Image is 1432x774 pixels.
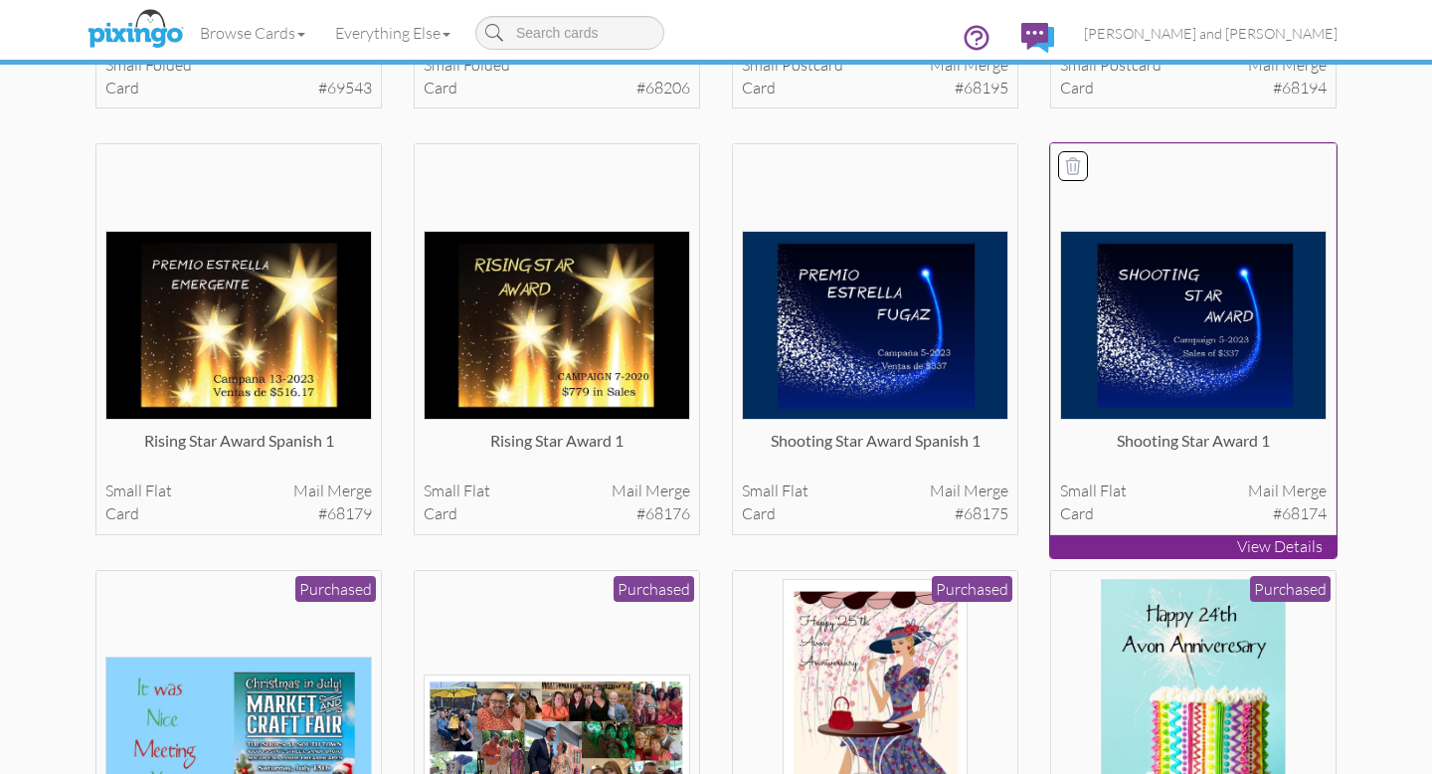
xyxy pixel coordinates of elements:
[475,16,664,50] input: Search cards
[742,231,1009,421] img: 121057-1-1726200097042-7f22cb90d7628502-qa.jpg
[318,77,372,99] span: #69543
[1060,77,1328,99] div: card
[105,231,373,421] img: 121061-1-1726200790219-c38e5551c7352ec6-qa.jpg
[105,481,142,500] span: small
[955,77,1008,99] span: #68195
[424,430,691,470] div: Rising Star Award 1
[932,576,1012,603] div: Purchased
[83,5,188,55] img: pixingo logo
[105,430,373,470] div: Rising Star Award Spanish 1
[955,502,1008,525] span: #68175
[612,480,690,502] span: Mail merge
[1060,430,1328,470] div: Shooting Star Award 1
[463,481,490,500] span: flat
[320,8,465,58] a: Everything Else
[782,481,808,500] span: flat
[614,576,694,603] div: Purchased
[1060,231,1328,421] img: 121056-1-1726199312925-db0630cbe11d4b48-qa.jpg
[1100,481,1127,500] span: flat
[1250,576,1331,603] div: Purchased
[145,481,172,500] span: flat
[293,480,372,502] span: Mail merge
[742,77,1009,99] div: card
[1273,502,1327,525] span: #68174
[105,502,373,525] div: card
[1060,502,1328,525] div: card
[930,480,1008,502] span: Mail merge
[742,430,1009,470] div: Shooting Star Award Spanish 1
[636,502,690,525] span: #68176
[105,77,373,99] div: card
[424,231,691,421] img: 121058-1-1726200483006-734c74a89118f191-qa.jpg
[295,576,376,603] div: Purchased
[185,8,320,58] a: Browse Cards
[1248,480,1327,502] span: Mail merge
[1069,8,1352,59] a: [PERSON_NAME] and [PERSON_NAME]
[742,502,1009,525] div: card
[318,502,372,525] span: #68179
[1060,481,1097,500] span: small
[636,77,690,99] span: #68206
[742,481,779,500] span: small
[1021,23,1054,53] img: comments.svg
[424,77,691,99] div: card
[424,481,460,500] span: small
[1273,77,1327,99] span: #68194
[424,502,691,525] div: card
[1084,25,1338,42] span: [PERSON_NAME] and [PERSON_NAME]
[1050,535,1337,558] p: View Details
